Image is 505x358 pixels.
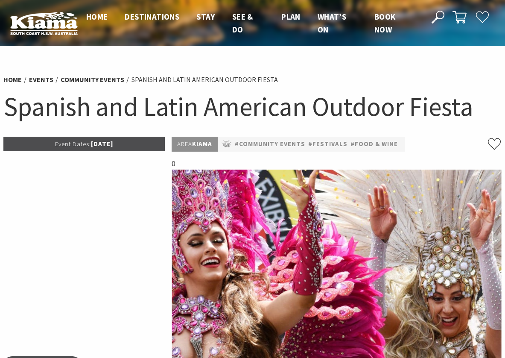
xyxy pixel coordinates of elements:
a: Stay [196,12,215,23]
a: #Community Events [235,139,305,150]
h1: Spanish and Latin American Outdoor Fiesta [3,90,502,124]
a: Events [29,75,53,84]
a: Community Events [61,75,124,84]
nav: Main Menu [78,10,422,36]
p: [DATE] [3,137,165,151]
span: Home [86,12,108,22]
li: Spanish and Latin American Outdoor Fiesta [131,74,278,85]
a: #Festivals [308,139,347,150]
span: Plan [281,12,301,22]
a: Home [3,75,22,84]
a: #Food & Wine [350,139,398,150]
a: Plan [281,12,301,23]
span: Event Dates: [55,140,91,148]
span: Stay [196,12,215,22]
a: Book now [374,12,396,35]
a: See & Do [232,12,253,35]
span: Area [177,140,192,148]
span: Destinations [125,12,179,22]
a: Home [86,12,108,23]
a: What’s On [318,12,346,35]
p: Kiama [172,137,218,152]
img: Kiama Logo [10,12,78,35]
a: Destinations [125,12,179,23]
